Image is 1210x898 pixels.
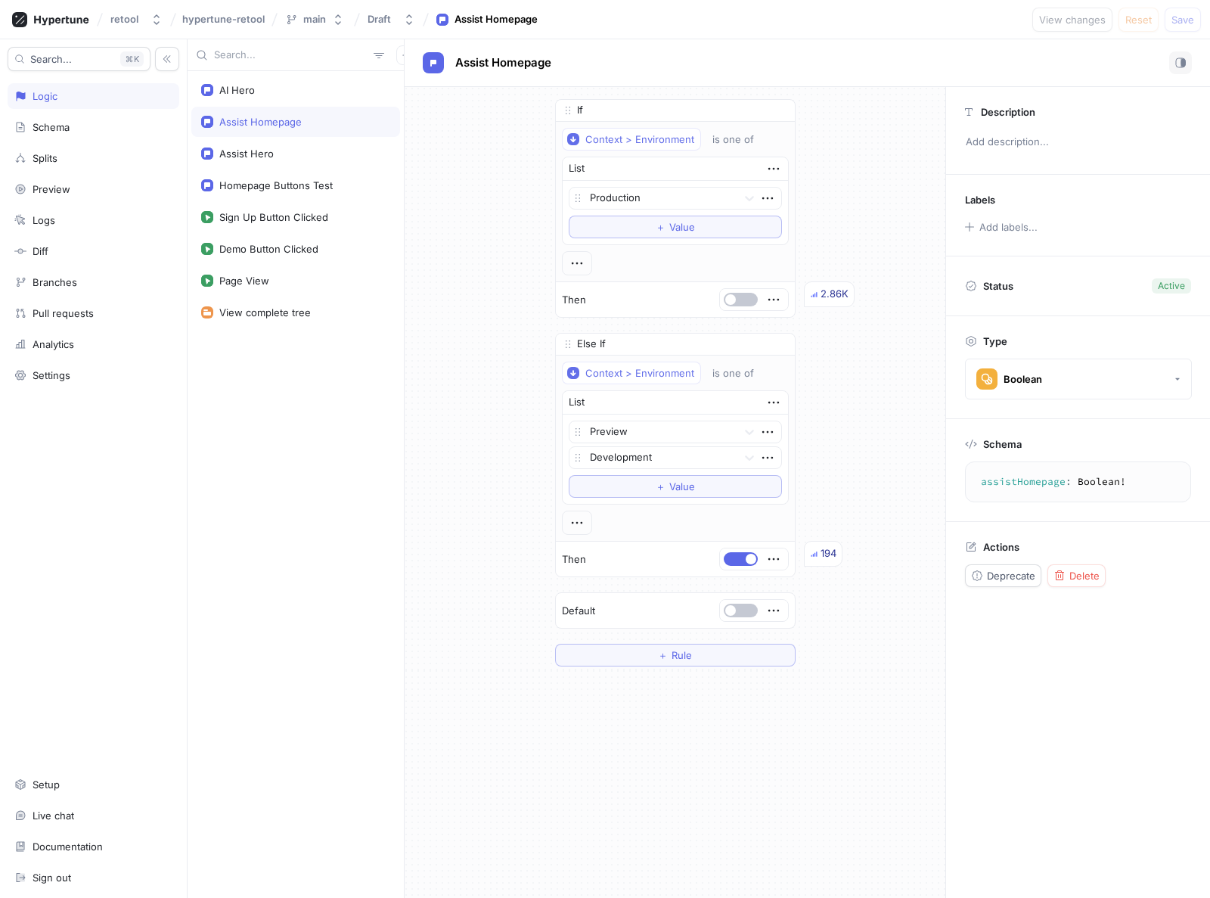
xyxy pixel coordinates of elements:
button: retool [104,7,169,32]
p: Type [983,335,1007,347]
div: Analytics [33,338,74,350]
p: Description [981,106,1035,118]
span: Value [669,222,695,231]
div: Draft [368,13,391,26]
div: 194 [821,546,836,561]
p: Then [562,552,586,567]
p: Schema [983,438,1022,450]
a: Documentation [8,834,179,859]
div: Assist Hero [219,148,274,160]
p: Else If [577,337,606,352]
span: Search... [30,54,72,64]
p: Default [562,604,595,619]
div: Homepage Buttons Test [219,179,333,191]
input: Search... [214,48,368,63]
span: ＋ [656,482,665,491]
div: Schema [33,121,70,133]
div: Preview [33,183,70,195]
span: ＋ [658,651,668,660]
div: 2.86K [821,287,849,302]
div: Assist Homepage [219,116,302,128]
span: Reset [1125,15,1152,24]
div: Logic [33,90,57,102]
p: Add description... [959,129,1197,155]
button: Draft [361,7,421,32]
button: is one of [706,128,776,151]
p: Status [983,275,1013,297]
div: Documentation [33,841,103,853]
button: ＋Value [569,475,782,498]
div: Assist Homepage [455,12,538,27]
div: List [569,395,585,410]
p: If [577,103,583,118]
button: ＋Rule [555,644,796,667]
div: Setup [33,778,60,791]
div: Page View [219,275,269,287]
p: Labels [965,194,995,206]
span: ＋ [656,222,665,231]
div: Logs [33,214,55,226]
button: ＋Value [569,216,782,238]
div: is one of [712,133,754,146]
div: Pull requests [33,307,94,319]
div: AI Hero [219,84,255,96]
div: Sign out [33,872,71,884]
button: main [279,7,350,32]
span: View changes [1039,15,1106,24]
div: Settings [33,369,70,381]
span: Assist Homepage [455,57,551,69]
button: Reset [1118,8,1159,32]
p: Then [562,293,586,308]
div: main [303,13,326,26]
span: Save [1171,15,1194,24]
div: Context > Environment [585,367,694,380]
div: Live chat [33,809,74,822]
button: Boolean [965,359,1192,399]
div: K [120,51,144,67]
button: is one of [706,362,776,384]
button: Deprecate [965,564,1041,587]
div: Add labels... [979,222,1038,232]
button: Delete [1047,564,1106,587]
div: Diff [33,245,48,257]
button: Add labels... [960,217,1041,237]
p: Actions [983,541,1019,553]
span: Value [669,482,695,491]
div: is one of [712,367,754,380]
span: Deprecate [987,571,1035,580]
div: Boolean [1004,373,1042,386]
button: Save [1165,8,1201,32]
button: Search...K [8,47,150,71]
div: List [569,161,585,176]
span: Delete [1069,571,1100,580]
div: Active [1158,279,1185,293]
div: Sign Up Button Clicked [219,211,328,223]
div: Branches [33,276,77,288]
span: hypertune-retool [182,14,265,24]
div: retool [110,13,138,26]
div: View complete tree [219,306,311,318]
div: Splits [33,152,57,164]
div: Context > Environment [585,133,694,146]
span: Rule [672,651,692,660]
button: Context > Environment [562,128,701,151]
button: View changes [1032,8,1112,32]
div: Demo Button Clicked [219,243,318,255]
button: Context > Environment [562,362,701,384]
textarea: assistHomepage: Boolean! [972,468,1184,496]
